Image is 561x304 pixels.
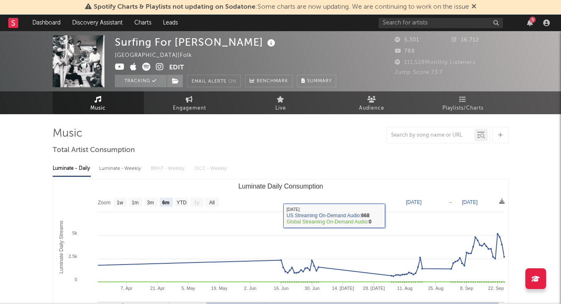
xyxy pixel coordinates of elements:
text: 14. [DATE] [332,286,354,291]
span: Jump Score: 73.7 [395,70,443,75]
text: 2. Jun [244,286,256,291]
text: 7. Apr [120,286,132,291]
text: 11. Aug [397,286,412,291]
a: Music [53,91,144,114]
a: Leads [157,15,184,31]
input: Search for artists [379,18,503,28]
text: 5. May [181,286,195,291]
span: Benchmark [257,76,288,86]
div: Luminate - Weekly [99,162,143,176]
a: Live [235,91,326,114]
span: Dismiss [471,4,476,10]
span: Engagement [173,103,206,113]
span: Music [90,103,106,113]
text: Zoom [98,200,111,206]
a: Audience [326,91,418,114]
text: 8. Sep [460,286,473,291]
text: 1y [194,200,199,206]
text: YTD [176,200,186,206]
text: 22. Sep [488,286,504,291]
span: Audience [359,103,384,113]
text: 3m [147,200,154,206]
div: Luminate - Daily [53,162,91,176]
text: 1w [117,200,123,206]
button: Email AlertsOn [187,75,241,87]
button: Edit [169,63,184,73]
text: Luminate Daily Consumption [238,183,323,190]
div: 5 [529,17,536,23]
text: [DATE] [406,199,422,205]
span: Total Artist Consumption [53,145,135,155]
text: 25. Aug [428,286,443,291]
span: 16,712 [452,37,479,43]
a: Discovery Assistant [66,15,129,31]
text: 16. Jun [274,286,289,291]
a: Charts [129,15,157,31]
button: 5 [527,20,533,26]
span: Live [275,103,286,113]
text: All [209,200,214,206]
a: Playlists/Charts [418,91,509,114]
span: 788 [395,49,415,54]
text: 28. [DATE] [363,286,385,291]
text: 5k [72,230,77,235]
text: Luminate Daily Streams [58,221,64,273]
text: 2.5k [68,254,77,259]
span: 111,528 Monthly Listeners [395,60,476,65]
em: On [228,79,236,84]
button: Tracking [115,75,167,87]
span: Playlists/Charts [442,103,483,113]
text: 0 [74,277,77,282]
a: Engagement [144,91,235,114]
span: 5,301 [395,37,419,43]
span: Spotify Charts & Playlists not updating on Sodatone [94,4,255,10]
text: 19. May [211,286,228,291]
div: Surfing For [PERSON_NAME] [115,35,277,49]
span: Summary [307,79,332,83]
text: [DATE] [462,199,478,205]
text: 30. Jun [304,286,319,291]
text: 21. Apr [150,286,165,291]
button: Summary [297,75,336,87]
a: Benchmark [245,75,293,87]
a: Dashboard [27,15,66,31]
span: : Some charts are now updating. We are continuing to work on the issue [94,4,469,10]
text: → [448,199,453,205]
div: [GEOGRAPHIC_DATA] | Folk [115,51,202,61]
input: Search by song name or URL [387,132,474,139]
text: 1m [131,200,138,206]
text: 6m [162,200,169,206]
